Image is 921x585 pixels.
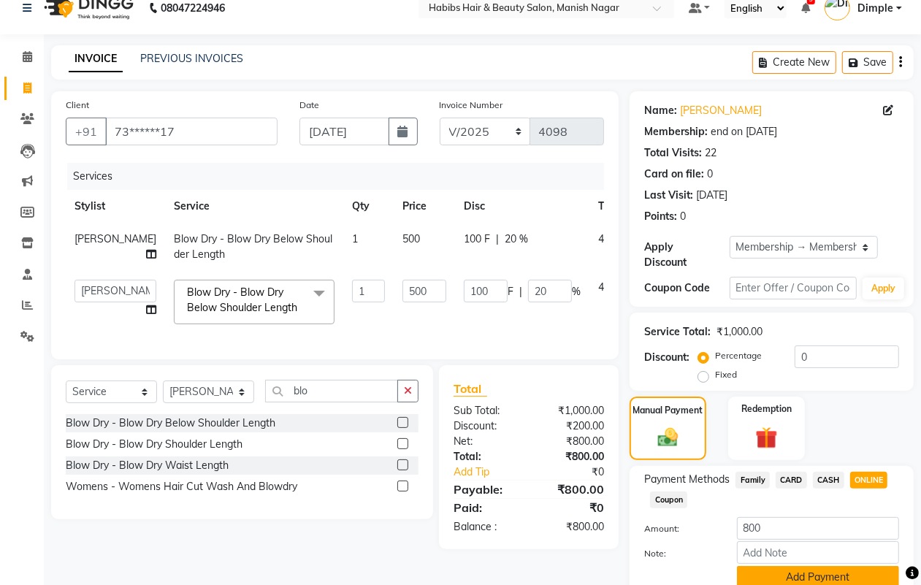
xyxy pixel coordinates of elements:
[66,190,165,223] th: Stylist
[443,519,529,535] div: Balance :
[644,188,693,203] div: Last Visit:
[105,118,278,145] input: Search by Name/Mobile/Email/Code
[737,541,899,564] input: Add Note
[715,368,737,381] label: Fixed
[598,232,616,245] span: 400
[589,190,632,223] th: Total
[680,209,686,224] div: 0
[297,301,304,314] a: x
[842,51,893,74] button: Save
[715,349,762,362] label: Percentage
[644,472,730,487] span: Payment Methods
[66,118,107,145] button: +91
[66,479,297,494] div: Womens - Womens Hair Cut Wash And Blowdry
[443,449,529,464] div: Total:
[737,517,899,540] input: Amount
[443,464,543,480] a: Add Tip
[496,232,499,247] span: |
[443,481,529,498] div: Payable:
[187,286,297,314] span: Blow Dry - Blow Dry Below Shoulder Length
[572,284,581,299] span: %
[402,232,420,245] span: 500
[644,124,708,139] div: Membership:
[505,232,528,247] span: 20 %
[352,232,358,245] span: 1
[454,381,487,397] span: Total
[529,434,615,449] div: ₹800.00
[633,404,703,417] label: Manual Payment
[644,145,702,161] div: Total Visits:
[529,418,615,434] div: ₹200.00
[464,232,490,247] span: 100 F
[343,190,394,223] th: Qty
[716,324,763,340] div: ₹1,000.00
[735,472,770,489] span: Family
[529,519,615,535] div: ₹800.00
[711,124,777,139] div: end on [DATE]
[69,46,123,72] a: INVOICE
[644,280,729,296] div: Coupon Code
[633,547,725,560] label: Note:
[650,492,687,508] span: Coupon
[66,416,275,431] div: Blow Dry - Blow Dry Below Shoulder Length
[705,145,716,161] div: 22
[644,324,711,340] div: Service Total:
[752,51,836,74] button: Create New
[644,350,689,365] div: Discount:
[749,424,784,451] img: _gift.svg
[74,232,156,245] span: [PERSON_NAME]
[299,99,319,112] label: Date
[696,188,727,203] div: [DATE]
[680,103,762,118] a: [PERSON_NAME]
[863,278,904,299] button: Apply
[529,403,615,418] div: ₹1,000.00
[443,499,529,516] div: Paid:
[543,464,615,480] div: ₹0
[174,232,332,261] span: Blow Dry - Blow Dry Below Shoulder Length
[598,280,616,294] span: 400
[140,52,243,65] a: PREVIOUS INVOICES
[730,277,857,299] input: Enter Offer / Coupon Code
[644,209,677,224] div: Points:
[644,167,704,182] div: Card on file:
[455,190,589,223] th: Disc
[644,240,729,270] div: Apply Discount
[813,472,844,489] span: CASH
[850,472,888,489] span: ONLINE
[440,99,503,112] label: Invoice Number
[443,418,529,434] div: Discount:
[801,1,810,15] a: 9
[508,284,513,299] span: F
[644,103,677,118] div: Name:
[394,190,455,223] th: Price
[857,1,893,16] span: Dimple
[707,167,713,182] div: 0
[529,481,615,498] div: ₹800.00
[633,522,725,535] label: Amount:
[165,190,343,223] th: Service
[66,99,89,112] label: Client
[776,472,807,489] span: CARD
[651,426,684,449] img: _cash.svg
[519,284,522,299] span: |
[66,437,242,452] div: Blow Dry - Blow Dry Shoulder Length
[66,458,229,473] div: Blow Dry - Blow Dry Waist Length
[529,499,615,516] div: ₹0
[443,403,529,418] div: Sub Total:
[741,402,792,416] label: Redemption
[265,380,398,402] input: Search or Scan
[443,434,529,449] div: Net:
[67,163,615,190] div: Services
[529,449,615,464] div: ₹800.00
